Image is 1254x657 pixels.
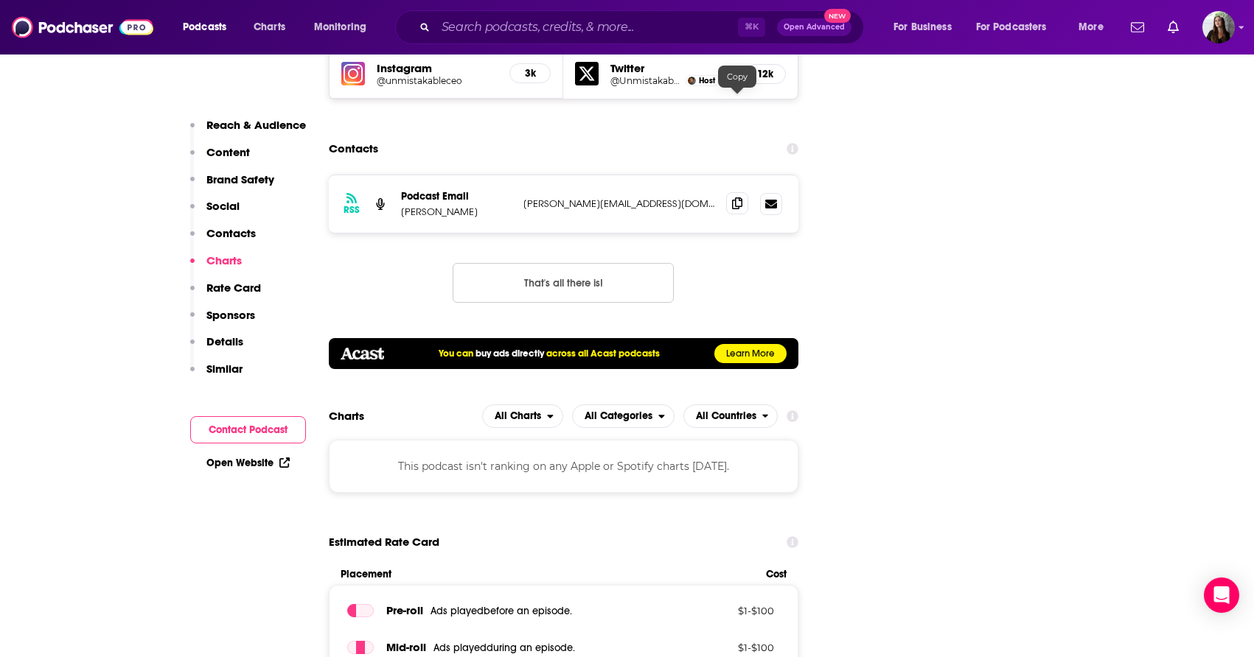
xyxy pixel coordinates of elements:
img: Srinivas Rao [688,77,696,85]
button: Reach & Audience [190,118,306,145]
p: Brand Safety [206,172,274,186]
span: All Charts [495,411,541,421]
h5: You can across all Acast podcasts [439,348,660,359]
span: Pre -roll [386,603,423,617]
button: Rate Card [190,281,261,308]
button: Details [190,334,243,362]
p: Sponsors [206,308,255,322]
button: Nothing here. [453,263,674,303]
button: Open AdvancedNew [777,18,851,36]
button: Show profile menu [1202,11,1235,43]
a: buy ads directly [476,348,544,359]
p: [PERSON_NAME] [401,205,512,218]
h5: Instagram [377,61,498,75]
span: Charts [254,17,285,38]
div: Search podcasts, credits, & more... [409,10,878,44]
button: open menu [883,15,970,39]
p: Podcast Email [401,190,512,203]
span: Logged in as bnmartinn [1202,11,1235,43]
a: @UnmistakableCEO [610,75,681,86]
div: Copy [718,66,756,88]
img: iconImage [341,62,365,85]
button: Similar [190,362,243,389]
button: Brand Safety [190,172,274,200]
span: Mid -roll [386,640,426,654]
p: Reach & Audience [206,118,306,132]
p: Similar [206,362,243,376]
p: Content [206,145,250,159]
input: Search podcasts, credits, & more... [436,15,738,39]
span: For Podcasters [976,17,1047,38]
p: $ 1 - $ 100 [678,605,774,616]
h3: RSS [344,204,360,216]
h2: Platforms [482,404,563,428]
p: Details [206,334,243,348]
a: Charts [244,15,294,39]
a: Open Website [206,457,290,469]
p: Contacts [206,226,256,240]
button: Social [190,199,240,226]
h5: Twitter [610,61,733,75]
span: Podcasts [183,17,226,38]
span: New [824,9,851,23]
img: User Profile [1202,11,1235,43]
span: Open Advanced [784,24,845,31]
button: open menu [683,404,778,428]
h5: 12k [757,68,773,80]
button: Charts [190,253,242,281]
span: Ads played before an episode . [431,605,572,617]
h2: Charts [329,409,364,423]
button: open menu [482,404,563,428]
span: More [1079,17,1104,38]
img: acastlogo [341,348,384,359]
a: Learn More [714,344,787,363]
a: @unmistakableceo [377,75,498,86]
img: Podchaser - Follow, Share and Rate Podcasts [12,13,153,41]
button: open menu [966,15,1068,39]
span: All Categories [585,411,652,421]
button: Contact Podcast [190,416,306,443]
p: Social [206,199,240,213]
span: Placement [341,568,754,580]
p: $ 1 - $ 100 [678,642,774,653]
button: Content [190,145,250,172]
p: [PERSON_NAME][EMAIL_ADDRESS][DOMAIN_NAME] [523,197,715,210]
span: Cost [766,568,787,580]
span: Ads played during an episode . [433,642,575,654]
h2: Countries [683,404,778,428]
button: Contacts [190,226,256,253]
h2: Contacts [329,135,378,163]
a: Show notifications dropdown [1162,15,1185,40]
button: open menu [304,15,386,39]
div: Open Intercom Messenger [1204,577,1239,613]
p: Charts [206,253,242,267]
span: For Business [894,17,952,38]
p: Rate Card [206,281,261,295]
button: open menu [572,404,675,428]
button: open menu [173,15,245,39]
span: Estimated Rate Card [329,528,439,556]
span: All Countries [696,411,756,421]
button: Sponsors [190,308,255,335]
span: ⌘ K [738,18,765,37]
span: Monitoring [314,17,366,38]
span: Host [699,76,715,85]
button: open menu [1068,15,1122,39]
h2: Categories [572,404,675,428]
h5: 3k [522,67,538,80]
div: This podcast isn't ranking on any Apple or Spotify charts [DATE]. [329,440,799,493]
a: Show notifications dropdown [1125,15,1150,40]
